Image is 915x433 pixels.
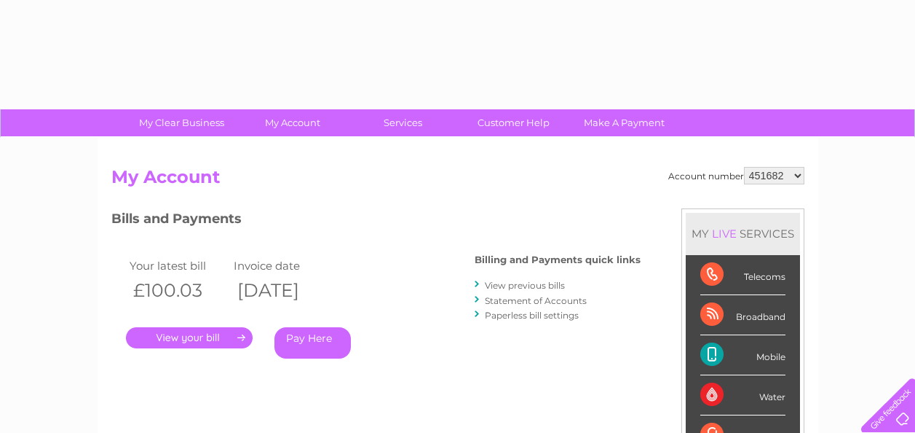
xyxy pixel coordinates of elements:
h2: My Account [111,167,804,195]
div: LIVE [709,227,740,241]
a: My Account [232,109,352,136]
div: MY SERVICES [686,213,800,254]
th: £100.03 [126,276,231,305]
a: Services [343,109,463,136]
a: Make A Payment [564,109,684,136]
a: My Clear Business [122,109,242,136]
div: Broadband [700,295,785,335]
a: Statement of Accounts [485,295,587,306]
a: View previous bills [485,280,565,291]
div: Telecoms [700,255,785,295]
th: [DATE] [230,276,335,305]
td: Invoice date [230,256,335,276]
h3: Bills and Payments [111,208,641,234]
div: Account number [668,167,804,184]
a: Paperless bill settings [485,310,579,321]
h4: Billing and Payments quick links [475,254,641,265]
div: Water [700,375,785,416]
a: Customer Help [453,109,574,136]
a: . [126,327,253,348]
td: Your latest bill [126,256,231,276]
div: Mobile [700,335,785,375]
a: Pay Here [274,327,351,359]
